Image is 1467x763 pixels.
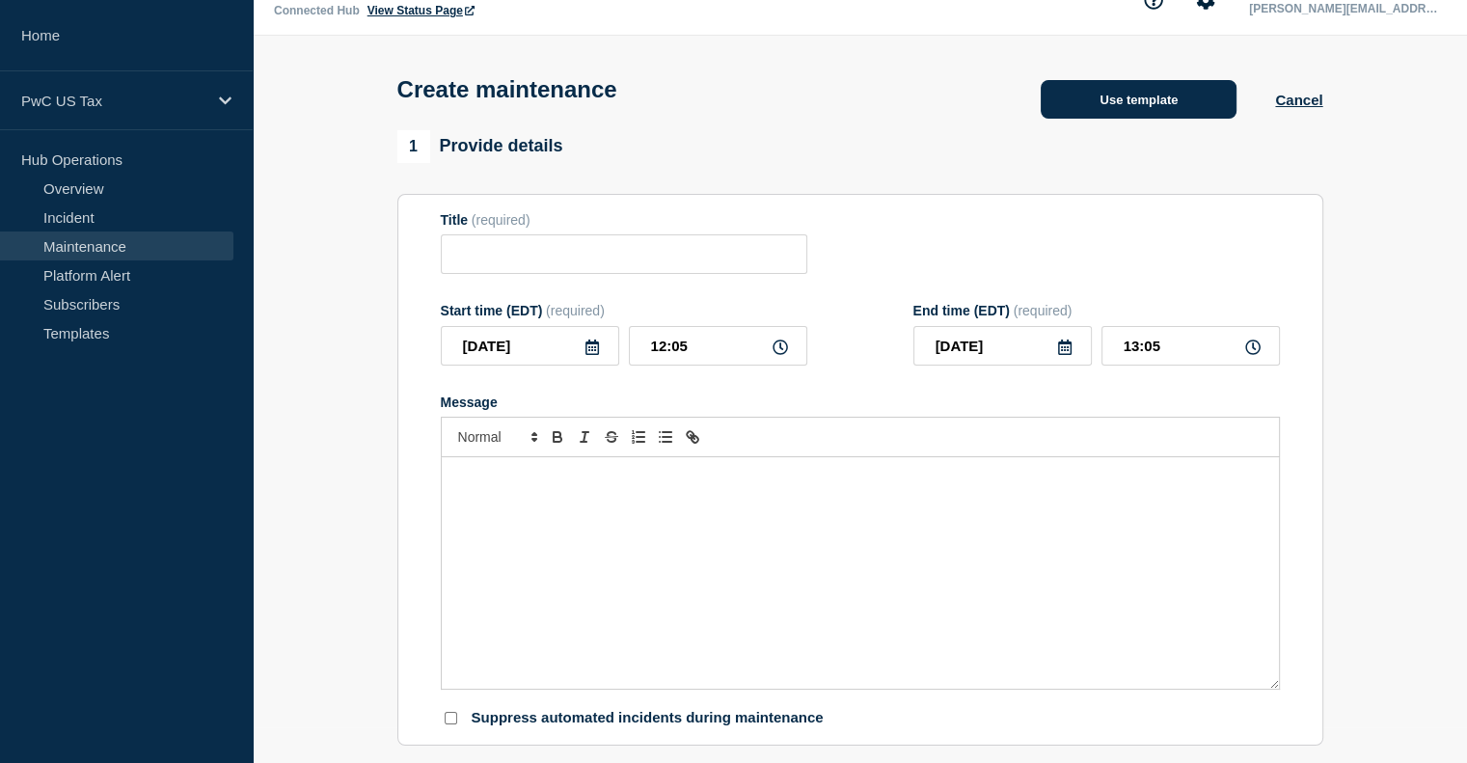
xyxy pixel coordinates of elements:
[544,425,571,449] button: Toggle bold text
[629,326,807,366] input: HH:MM
[449,425,544,449] span: Font size
[441,234,807,274] input: Title
[442,457,1279,689] div: Message
[21,93,206,109] p: PwC US Tax
[274,4,360,17] p: Connected Hub
[367,4,475,17] a: View Status Page
[1245,2,1446,15] p: [PERSON_NAME][EMAIL_ADDRESS][DOMAIN_NAME]
[445,712,457,724] input: Suppress automated incidents during maintenance
[472,212,530,228] span: (required)
[1101,326,1280,366] input: HH:MM
[598,425,625,449] button: Toggle strikethrough text
[441,326,619,366] input: YYYY-MM-DD
[571,425,598,449] button: Toggle italic text
[441,303,807,318] div: Start time (EDT)
[472,709,824,727] p: Suppress automated incidents during maintenance
[1041,80,1236,119] button: Use template
[397,76,617,103] h1: Create maintenance
[546,303,605,318] span: (required)
[913,303,1280,318] div: End time (EDT)
[397,130,430,163] span: 1
[397,130,563,163] div: Provide details
[913,326,1092,366] input: YYYY-MM-DD
[1275,92,1322,108] button: Cancel
[1014,303,1073,318] span: (required)
[441,212,807,228] div: Title
[441,395,1280,410] div: Message
[625,425,652,449] button: Toggle ordered list
[652,425,679,449] button: Toggle bulleted list
[679,425,706,449] button: Toggle link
